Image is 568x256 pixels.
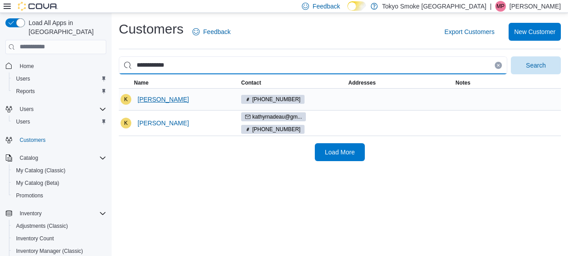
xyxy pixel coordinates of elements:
a: Reports [13,86,38,97]
span: Customers [16,134,106,145]
a: Users [13,116,33,127]
div: Kathy [121,118,131,128]
a: Customers [16,135,49,145]
span: Reports [16,88,35,95]
span: New Customer [514,27,555,36]
a: My Catalog (Beta) [13,178,63,188]
p: [PERSON_NAME] [510,1,561,12]
span: (613) 913-9475 [241,125,305,134]
a: Feedback [189,23,234,41]
a: Adjustments (Classic) [13,221,71,231]
span: Inventory [20,210,42,217]
a: My Catalog (Classic) [13,165,69,176]
span: Catalog [20,154,38,162]
span: Feedback [203,27,230,36]
span: Adjustments (Classic) [13,221,106,231]
span: Promotions [13,190,106,201]
span: MP [497,1,505,12]
a: Inventory Count [13,233,58,244]
span: [PERSON_NAME] [138,95,189,104]
a: Promotions [13,190,47,201]
span: Load All Apps in [GEOGRAPHIC_DATA] [25,18,106,36]
button: Users [9,73,110,85]
span: Users [16,104,106,115]
div: Kathy [121,94,131,105]
span: K [124,118,128,128]
button: [PERSON_NAME] [134,114,192,132]
div: Mark Patafie [495,1,506,12]
button: Inventory [16,208,45,219]
p: Tokyo Smoke [GEOGRAPHIC_DATA] [382,1,487,12]
button: Reports [9,85,110,98]
span: Catalog [16,153,106,163]
button: Users [2,103,110,115]
span: Inventory Count [16,235,54,242]
button: Inventory [2,207,110,220]
button: My Catalog (Beta) [9,177,110,189]
a: Home [16,61,38,72]
span: Home [16,60,106,72]
button: My Catalog (Classic) [9,164,110,177]
span: Customers [20,137,46,144]
span: Reports [13,86,106,97]
button: Users [9,115,110,128]
span: Inventory Count [13,233,106,244]
button: Adjustments (Classic) [9,220,110,232]
span: Notes [455,79,470,86]
button: Load More [315,143,365,161]
span: Search [526,61,546,70]
span: Users [20,106,33,113]
button: Inventory Count [9,232,110,245]
button: Catalog [16,153,42,163]
span: Home [20,63,34,70]
span: Users [16,118,30,125]
button: Search [511,56,561,74]
span: K [124,94,128,105]
span: Promotions [16,192,43,199]
button: Export Customers [441,23,498,41]
span: Users [13,73,106,84]
span: Inventory Manager (Classic) [16,247,83,255]
button: Clear input [495,62,502,69]
p: | [490,1,492,12]
a: Users [13,73,33,84]
span: (613) 913-9475 [241,95,305,104]
span: My Catalog (Classic) [16,167,66,174]
input: Dark Mode [347,1,366,11]
button: New Customer [509,23,561,41]
button: Customers [2,133,110,146]
button: [PERSON_NAME] [134,90,192,108]
span: Inventory [16,208,106,219]
span: kathyrnadeau@gm... [241,112,306,121]
span: kathyrnadeau@gm... [252,113,302,121]
span: Adjustments (Classic) [16,222,68,230]
img: Cova [18,2,58,11]
span: Load More [325,148,355,157]
span: My Catalog (Beta) [16,179,59,187]
span: [PHONE_NUMBER] [252,125,301,133]
span: Users [13,116,106,127]
button: Catalog [2,152,110,164]
span: Addresses [348,79,376,86]
span: Contact [241,79,261,86]
button: Home [2,60,110,73]
span: My Catalog (Classic) [13,165,106,176]
span: Feedback [313,2,340,11]
span: [PHONE_NUMBER] [252,95,301,103]
span: Name [134,79,149,86]
button: Promotions [9,189,110,202]
span: Export Customers [444,27,494,36]
span: Users [16,75,30,82]
button: Users [16,104,37,115]
h1: Customers [119,20,184,38]
span: My Catalog (Beta) [13,178,106,188]
span: [PERSON_NAME] [138,119,189,128]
